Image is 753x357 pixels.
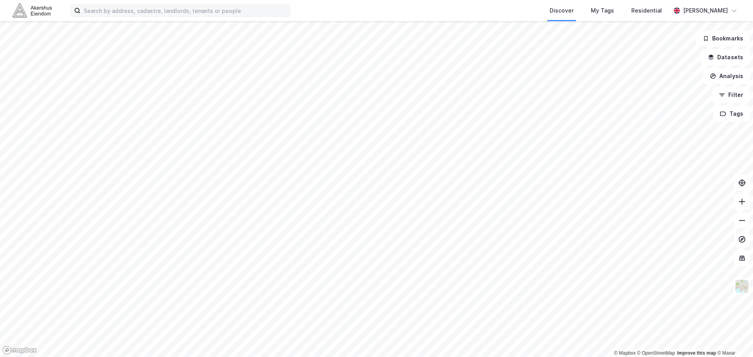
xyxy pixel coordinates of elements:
[712,87,750,103] button: Filter
[714,319,753,357] iframe: Chat Widget
[637,350,675,356] a: OpenStreetMap
[550,6,574,15] div: Discover
[701,49,750,65] button: Datasets
[631,6,662,15] div: Residential
[13,4,52,17] img: akershus-eiendom-logo.9091f326c980b4bce74ccdd9f866810c.svg
[80,5,290,16] input: Search by address, cadastre, landlords, tenants or people
[614,350,636,356] a: Mapbox
[677,350,716,356] a: Improve this map
[591,6,614,15] div: My Tags
[735,279,749,294] img: Z
[713,106,750,122] button: Tags
[683,6,728,15] div: [PERSON_NAME]
[2,346,37,355] a: Mapbox homepage
[696,31,750,46] button: Bookmarks
[703,68,750,84] button: Analysis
